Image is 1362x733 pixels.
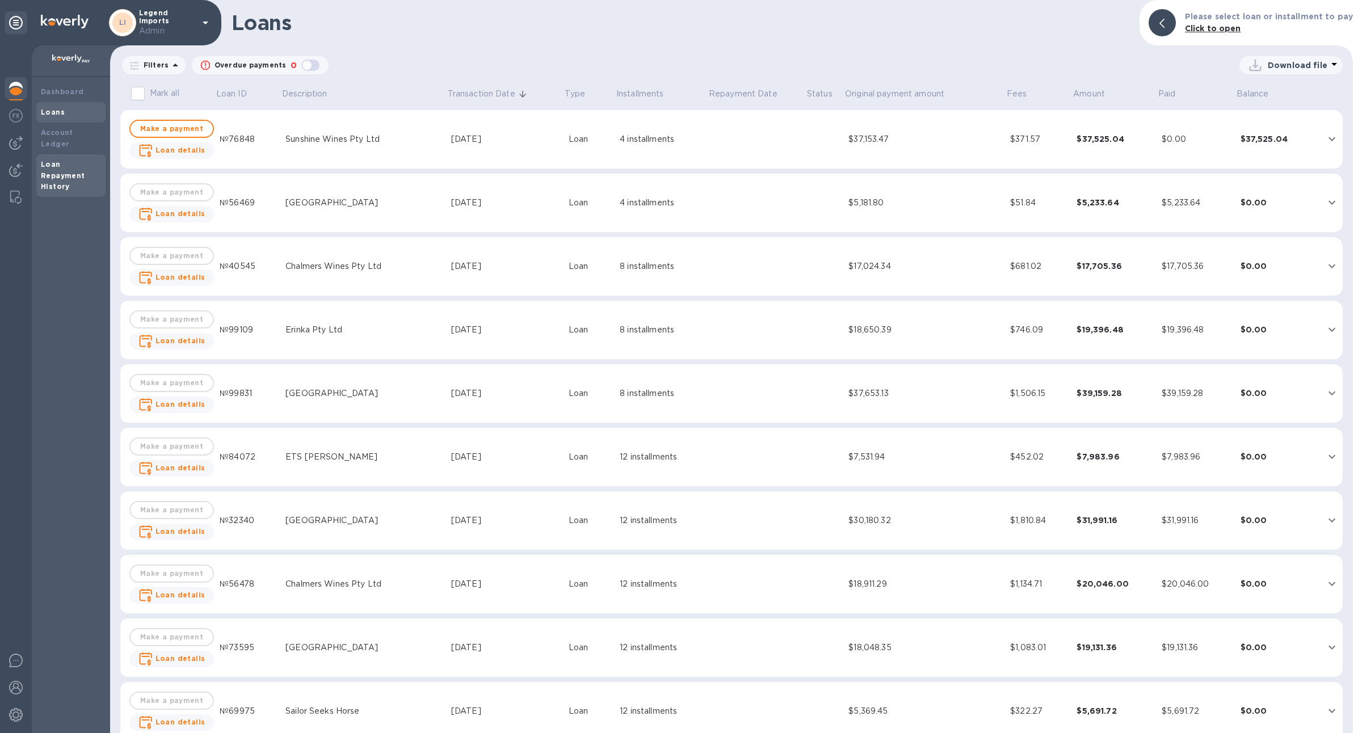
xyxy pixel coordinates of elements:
[1241,197,1310,208] div: $0.00
[451,324,560,336] div: [DATE]
[282,88,327,100] p: Description
[1010,133,1067,145] div: $371.57
[848,324,1001,336] div: $18,650.39
[1323,512,1340,529] button: expand row
[569,578,611,590] div: Loan
[451,133,560,145] div: [DATE]
[1007,88,1027,100] p: Fees
[1077,578,1153,589] div: $20,046.00
[1241,515,1310,526] div: $0.00
[1010,197,1067,209] div: $51.84
[569,705,611,717] div: Loan
[848,133,1001,145] div: $37,153.47
[1010,324,1067,336] div: $746.09
[569,387,611,399] div: Loan
[129,206,215,222] button: Loan details
[620,197,703,209] div: 4 installments
[291,60,297,71] p: 0
[1237,88,1268,100] p: Balance
[451,451,560,463] div: [DATE]
[848,260,1001,272] div: $17,024.34
[140,122,204,136] span: Make a payment
[620,642,703,654] div: 12 installments
[285,642,442,654] div: [GEOGRAPHIC_DATA]
[620,324,703,336] div: 8 installments
[616,88,664,100] p: Installments
[1162,451,1231,463] div: $7,983.96
[848,705,1001,717] div: $5,369.45
[1077,197,1153,208] div: $5,233.64
[220,578,276,590] div: №56478
[285,705,442,717] div: Sailor Seeks Horse
[155,336,205,345] b: Loan details
[139,60,169,70] p: Filters
[1007,88,1042,100] span: Fees
[220,197,276,209] div: №56469
[1185,24,1241,33] b: Click to open
[848,642,1001,654] div: $18,048.35
[155,400,205,408] b: Loan details
[129,587,215,604] button: Loan details
[5,11,27,34] div: Unpin categories
[150,87,179,99] p: Mark all
[1158,88,1176,100] p: Paid
[129,269,215,286] button: Loan details
[129,333,215,349] button: Loan details
[41,87,84,96] b: Dashboard
[1241,642,1310,653] div: $0.00
[565,88,585,100] p: Type
[1323,258,1340,275] button: expand row
[451,705,560,717] div: [DATE]
[285,387,442,399] div: [GEOGRAPHIC_DATA]
[129,460,215,477] button: Loan details
[220,387,276,399] div: №99831
[1241,324,1310,335] div: $0.00
[1323,448,1340,465] button: expand row
[1010,260,1067,272] div: $681.02
[1077,260,1153,272] div: $17,705.36
[448,88,530,100] span: Transaction Date
[1323,575,1340,592] button: expand row
[220,324,276,336] div: №99109
[155,273,205,281] b: Loan details
[1077,324,1153,335] div: $19,396.48
[616,88,679,100] span: Installments
[41,128,73,148] b: Account Ledger
[216,88,262,100] span: Loan ID
[569,197,611,209] div: Loan
[1073,88,1120,100] span: Amount
[129,397,215,413] button: Loan details
[1162,515,1231,526] div: $31,991.16
[1010,578,1067,590] div: $1,134.71
[220,705,276,717] div: №69975
[569,642,611,654] div: Loan
[1010,705,1067,717] div: $322.27
[41,15,89,28] img: Logo
[139,25,196,37] p: Admin
[155,654,205,663] b: Loan details
[451,387,560,399] div: [DATE]
[9,109,23,123] img: Foreign exchange
[848,578,1001,590] div: $18,911.29
[129,120,215,138] button: Make a payment
[1323,385,1340,402] button: expand row
[285,260,442,272] div: Chalmers Wines Pty Ltd
[845,88,944,100] p: Original payment amount
[285,451,442,463] div: ETS [PERSON_NAME]
[620,705,703,717] div: 12 installments
[119,18,127,27] b: LI
[1077,387,1153,399] div: $39,159.28
[1241,133,1310,145] div: $37,525.04
[848,387,1001,399] div: $37,653.13
[451,642,560,654] div: [DATE]
[1162,133,1231,145] div: $0.00
[1162,324,1231,336] div: $19,396.48
[620,578,703,590] div: 12 installments
[1237,88,1283,100] span: Balance
[709,88,777,100] p: Repayment Date
[285,133,442,145] div: Sunshine Wines Pty Ltd
[1162,197,1231,209] div: $5,233.64
[1241,578,1310,589] div: $0.00
[1162,260,1231,272] div: $17,705.36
